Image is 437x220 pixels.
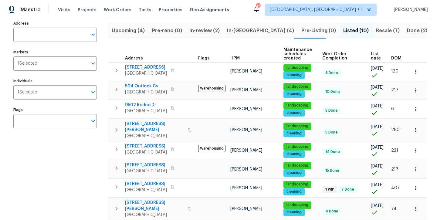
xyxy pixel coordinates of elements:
[152,26,182,35] span: Pre-reno (0)
[125,168,167,174] span: [GEOGRAPHIC_DATA]
[322,52,361,60] span: Work Order Completion
[125,149,167,155] span: [GEOGRAPHIC_DATA]
[230,167,262,171] span: [PERSON_NAME]
[89,88,97,96] button: Open
[198,85,225,92] span: Warehousing
[139,8,151,12] span: Tasks
[159,7,182,13] span: Properties
[391,128,400,132] span: 290
[284,151,304,157] span: cleaning
[391,69,398,73] span: 130
[371,164,384,168] span: [DATE]
[323,187,337,192] span: 1 WIP
[323,108,340,113] span: 5 Done
[125,89,167,95] span: [GEOGRAPHIC_DATA]
[227,26,294,35] span: In-[GEOGRAPHIC_DATA] (4)
[371,52,381,60] span: List date
[230,88,262,92] span: [PERSON_NAME]
[13,108,97,112] label: Flags
[58,7,70,13] span: Visits
[125,64,167,70] span: [STREET_ADDRESS]
[284,202,311,208] span: landscaping
[89,30,97,39] button: Open
[13,22,97,25] label: Address
[18,61,37,66] span: 1 Selected
[301,26,336,35] span: Pre-Listing (0)
[230,128,262,132] span: [PERSON_NAME]
[323,89,342,94] span: 10 Done
[125,56,143,60] span: Address
[125,108,167,114] span: [GEOGRAPHIC_DATA]
[284,124,311,129] span: landscaping
[21,7,41,13] span: Maestro
[284,144,311,149] span: landscaping
[391,186,400,190] span: 407
[391,7,428,13] span: [PERSON_NAME]
[391,148,398,153] span: 231
[407,26,434,35] span: Done (256)
[230,107,262,111] span: [PERSON_NAME]
[270,7,363,13] span: [GEOGRAPHIC_DATA], [GEOGRAPHIC_DATA] + 1
[371,204,384,208] span: [DATE]
[125,70,167,76] span: [GEOGRAPHIC_DATA]
[284,65,311,70] span: landscaping
[391,167,398,171] span: 217
[230,148,262,153] span: [PERSON_NAME]
[284,91,304,96] span: cleaning
[371,104,384,108] span: [DATE]
[371,145,384,150] span: [DATE]
[125,83,167,89] span: 504 Outlook Cv
[230,69,262,73] span: [PERSON_NAME]
[198,145,225,152] span: Warehousing
[78,7,97,13] span: Projects
[343,26,369,35] span: Listed (10)
[125,162,167,168] span: [STREET_ADDRESS]
[391,107,394,111] span: 6
[125,133,184,139] span: [GEOGRAPHIC_DATA]
[190,7,229,13] span: Geo Assignments
[284,131,304,136] span: cleaning
[125,143,167,149] span: [STREET_ADDRESS]
[323,130,340,135] span: 5 Done
[371,85,384,90] span: [DATE]
[323,209,341,214] span: 4 Done
[89,59,97,68] button: Open
[391,88,398,92] span: 217
[323,70,340,76] span: 8 Done
[339,187,357,192] span: 7 Done
[391,207,397,211] span: 74
[125,212,184,218] span: [GEOGRAPHIC_DATA]
[125,181,167,187] span: [STREET_ADDRESS]
[371,125,384,129] span: [DATE]
[112,26,145,35] span: Upcoming (4)
[284,182,311,187] span: landscaping
[230,207,262,211] span: [PERSON_NAME]
[18,90,37,95] span: 1 Selected
[256,4,260,10] div: 44
[284,73,304,78] span: cleaning
[284,84,311,89] span: landscaping
[89,117,97,125] button: Open
[376,26,400,35] span: Resale (7)
[189,26,220,35] span: In-review (2)
[284,163,311,168] span: landscaping
[125,187,167,193] span: [GEOGRAPHIC_DATA]
[284,189,304,194] span: cleaning
[284,103,311,108] span: landscaping
[13,50,97,54] label: Markets
[283,48,312,60] span: Maintenance schedules created
[125,200,184,212] span: [STREET_ADDRESS][PERSON_NAME]
[13,79,97,83] label: Individuals
[284,110,304,115] span: cleaning
[371,66,384,71] span: [DATE]
[284,210,304,215] span: cleaning
[323,168,342,173] span: 15 Done
[104,7,131,13] span: Work Orders
[391,56,401,60] span: DOM
[230,186,262,190] span: [PERSON_NAME]
[323,149,342,154] span: 14 Done
[125,102,167,108] span: 9502 Rodeo Dr
[125,121,184,133] span: [STREET_ADDRESS][PERSON_NAME]
[230,56,240,60] span: HPM
[198,56,210,60] span: Flags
